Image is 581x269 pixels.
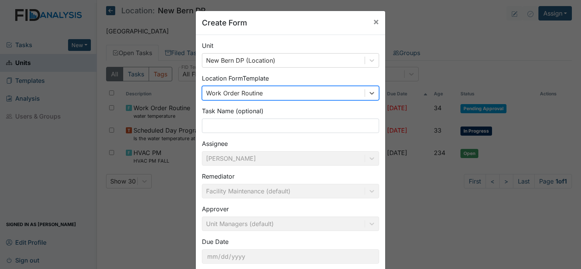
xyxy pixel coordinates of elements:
label: Assignee [202,139,228,148]
label: Location Form Template [202,74,269,83]
h5: Create Form [202,17,247,28]
div: New Bern DP (Location) [206,56,275,65]
label: Unit [202,41,213,50]
button: Close [367,11,385,32]
label: Due Date [202,237,229,246]
label: Approver [202,204,229,214]
span: × [373,16,379,27]
label: Remediator [202,172,235,181]
label: Task Name (optional) [202,106,264,116]
div: Work Order Routine [206,89,263,98]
